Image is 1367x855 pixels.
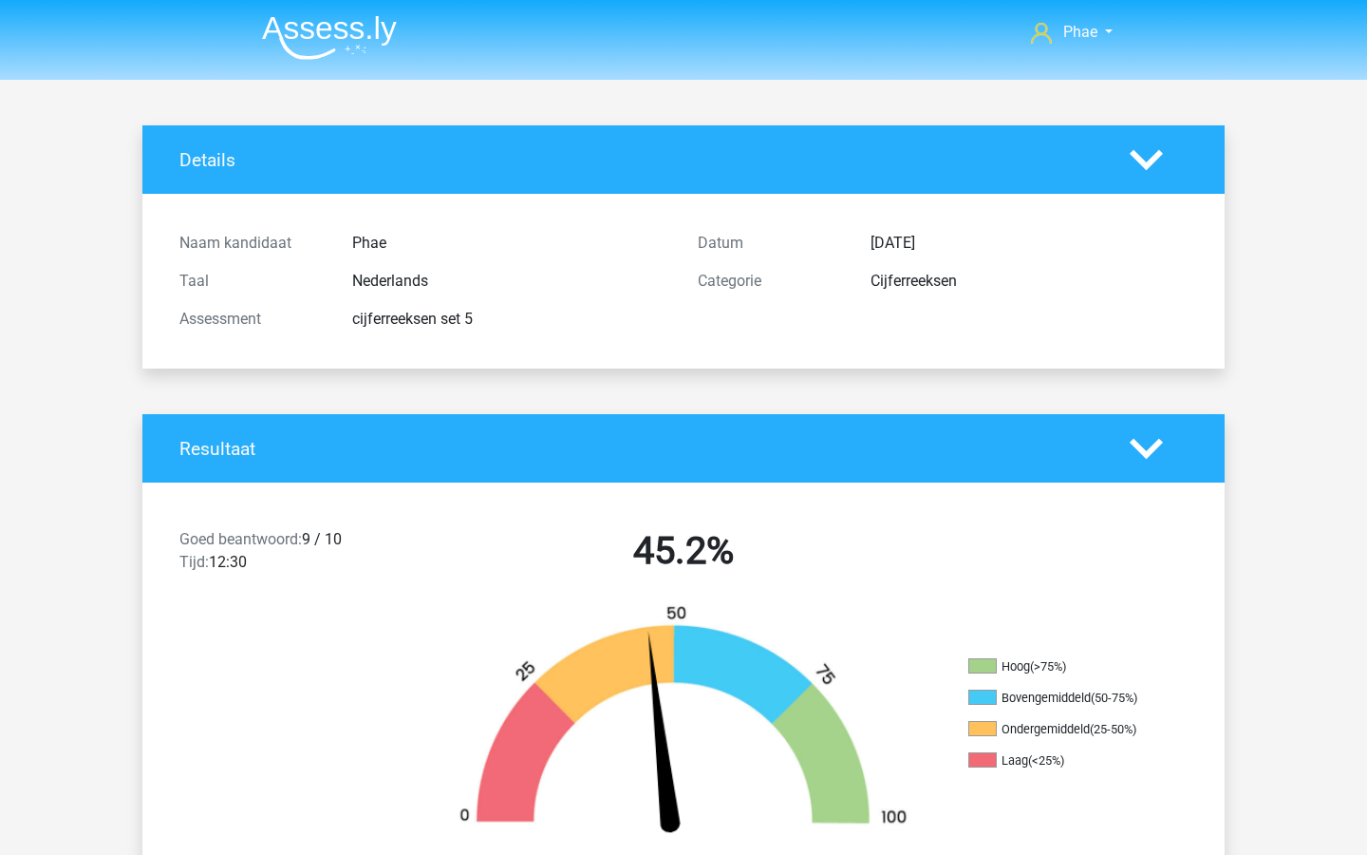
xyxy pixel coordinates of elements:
[1090,722,1136,736] div: (25-50%)
[262,15,397,60] img: Assessly
[1063,23,1097,41] span: Phae
[1023,21,1120,44] a: Phae
[968,690,1158,707] li: Bovengemiddeld
[683,270,856,293] div: Categorie
[856,270,1202,293] div: Cijferreeksen
[1028,753,1064,768] div: (<25%)
[427,604,940,843] img: 45.b65ba1e28b60.png
[1091,691,1137,705] div: (50-75%)
[179,530,302,548] span: Goed beantwoord:
[165,528,424,581] div: 9 / 10 12:30
[165,308,338,331] div: Assessment
[683,232,856,255] div: Datum
[968,658,1158,675] li: Hoog
[165,232,338,255] div: Naam kandidaat
[968,721,1158,738] li: Ondergemiddeld
[179,149,1101,171] h4: Details
[338,308,683,331] div: cijferreeksen set 5
[179,553,209,571] span: Tijd:
[165,270,338,293] div: Taal
[179,438,1101,460] h4: Resultaat
[338,270,683,293] div: Nederlands
[338,232,683,255] div: Phae
[968,752,1158,769] li: Laag
[439,528,928,574] h2: 45.2%
[1030,659,1066,674] div: (>75%)
[856,232,1202,255] div: [DATE]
